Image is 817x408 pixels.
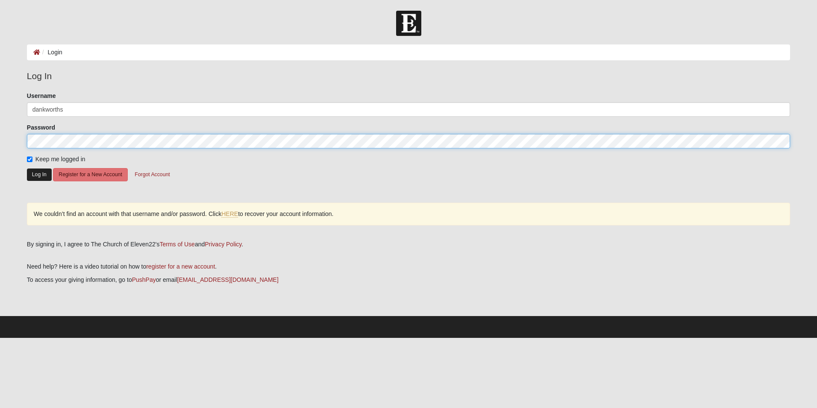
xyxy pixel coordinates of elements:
a: Terms of Use [159,241,194,248]
img: Church of Eleven22 Logo [396,11,421,36]
a: register for a new account [146,263,215,270]
a: PushPay [132,276,156,283]
button: Register for a New Account [53,168,127,181]
button: Log In [27,169,52,181]
div: We couldn’t find an account with that username and/or password. Click to recover your account inf... [27,203,790,225]
p: Need help? Here is a video tutorial on how to . [27,262,790,271]
a: [EMAIL_ADDRESS][DOMAIN_NAME] [177,276,279,283]
p: To access your giving information, go to or email [27,275,790,284]
span: Keep me logged in [35,156,85,163]
label: Password [27,123,55,132]
div: By signing in, I agree to The Church of Eleven22's and . [27,240,790,249]
a: Privacy Policy [205,241,241,248]
li: Login [40,48,62,57]
button: Forgot Account [129,168,175,181]
legend: Log In [27,69,790,83]
input: Keep me logged in [27,157,32,162]
label: Username [27,92,56,100]
a: HERE [221,210,238,218]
